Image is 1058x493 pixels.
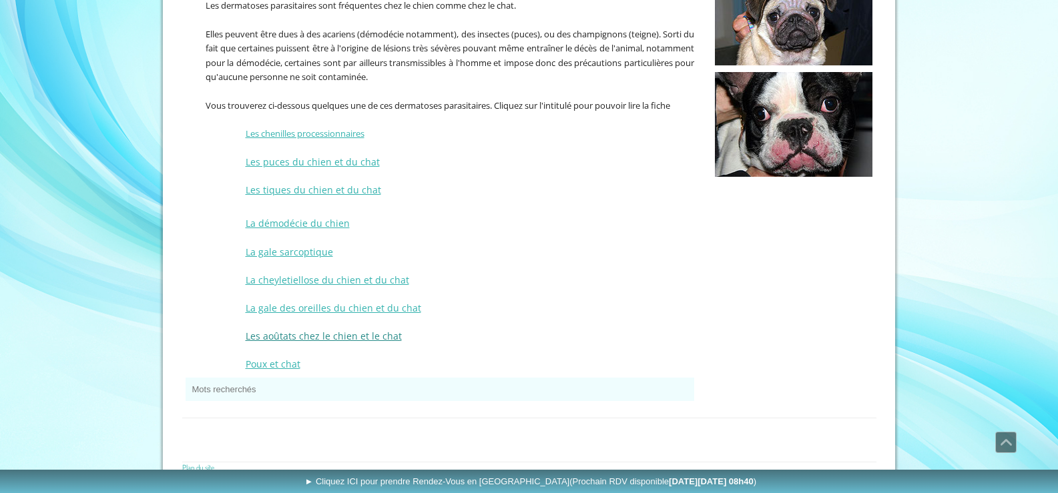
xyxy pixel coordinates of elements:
a: La démodécie du chien [246,217,350,229]
a: La gale des oreilles du chien et du chat [246,302,421,314]
a: La gale sarcoptique [246,245,333,258]
a: Les tiques du chien et du chat [246,183,381,196]
span: Elles peuvent être dues à des acariens (démodécie notamment), des insectes (puces), ou des champi... [206,28,695,83]
span: ► Cliquez ICI pour prendre Rendez-Vous en [GEOGRAPHIC_DATA] [304,476,756,486]
span: Vous trouverez ci-dessous quelques une de ces dermatoses parasitaires. Cliquez sur l'intitulé pou... [206,99,670,111]
span: Défiler vers le haut [996,432,1016,452]
a: Défiler vers le haut [995,432,1017,453]
a: Les chenilles processionnaires [246,127,364,139]
span: (Prochain RDV disponible ) [569,476,756,486]
a: Les puces du chien et du chat [246,155,380,168]
a: La cheyletiellose du chien et du chat [246,274,409,286]
a: Les aoûtats chez le chien et le chat [246,330,402,342]
button: Mots recherchés [186,378,695,401]
b: [DATE][DATE] 08h40 [669,476,754,486]
a: Poux et chat [246,358,300,370]
a: Plan du site [182,462,214,472]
